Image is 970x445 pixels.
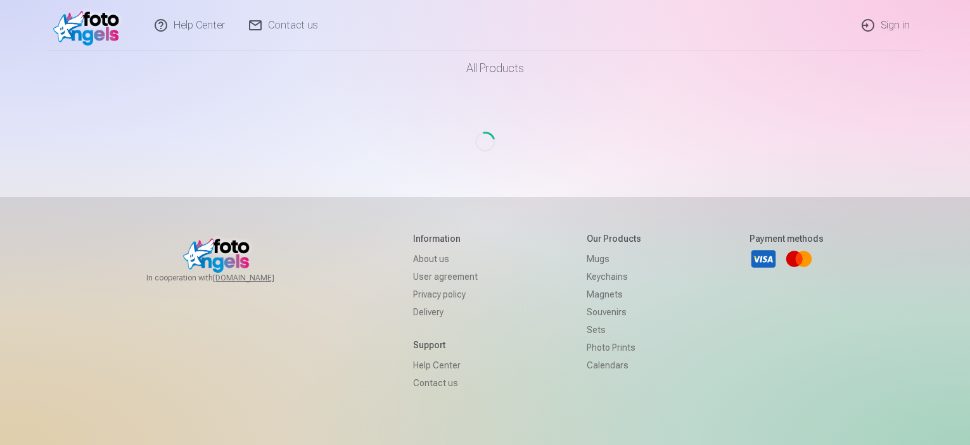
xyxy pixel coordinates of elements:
a: Photo prints [587,339,641,356]
a: Magnets [587,285,641,303]
h5: Support [413,339,478,351]
a: Help Center [413,356,478,374]
a: Mugs [587,250,641,268]
a: Calendars [587,356,641,374]
a: Keychains [587,268,641,285]
img: /v1 [53,5,126,46]
a: Sets [587,321,641,339]
a: Souvenirs [587,303,641,321]
a: User agreement [413,268,478,285]
a: Contact us [413,374,478,392]
a: About us [413,250,478,268]
a: Mastercard [785,245,813,273]
h5: Information [413,232,478,245]
a: Delivery [413,303,478,321]
a: Privacy policy [413,285,478,303]
span: In cooperation with [146,273,305,283]
a: All products [431,51,539,86]
a: Visa [750,245,777,273]
h5: Payment methods [750,232,824,245]
h5: Our products [587,232,641,245]
a: [DOMAIN_NAME] [213,273,305,283]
